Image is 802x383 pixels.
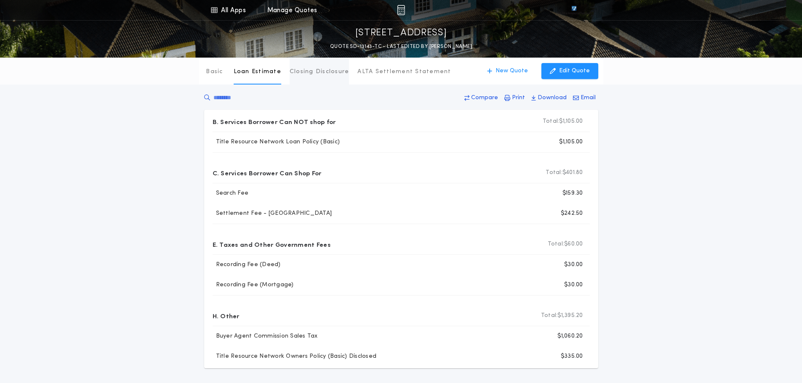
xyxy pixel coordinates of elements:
p: Print [512,94,525,102]
p: ALTA Settlement Statement [357,68,451,76]
p: C. Services Borrower Can Shop For [213,166,322,180]
b: Total: [543,117,560,126]
p: QUOTE SD-13143-TC - LAST EDITED BY [PERSON_NAME] [330,42,472,51]
button: Print [502,90,528,106]
p: $1,395.20 [541,312,583,320]
p: $1,105.00 [543,117,583,126]
button: Download [529,90,569,106]
p: Download [538,94,567,102]
p: New Quote [496,67,528,75]
p: $60.00 [548,240,583,248]
p: Edit Quote [559,67,590,75]
p: Email [581,94,596,102]
p: E. Taxes and Other Government Fees [213,238,330,251]
b: Total: [541,312,558,320]
p: $159.30 [562,189,583,198]
p: $401.80 [546,169,583,177]
p: Basic [206,68,223,76]
p: B. Services Borrower Can NOT shop for [213,115,336,128]
p: H. Other [213,309,240,322]
button: Compare [462,90,501,106]
p: [STREET_ADDRESS] [355,26,447,40]
p: Buyer Agent Commission Sales Tax [213,332,318,341]
img: img [397,5,405,15]
p: Settlement Fee - [GEOGRAPHIC_DATA] [213,209,332,218]
img: vs-icon [556,6,592,14]
p: $1,060.20 [557,332,583,341]
button: Edit Quote [541,63,598,79]
b: Total: [548,240,565,248]
p: Recording Fee (Mortgage) [213,281,294,289]
p: Title Resource Network Owners Policy (Basic) Disclosed [213,352,377,361]
p: Loan Estimate [234,68,281,76]
p: Title Resource Network Loan Policy (Basic) [213,138,340,146]
p: Compare [471,94,498,102]
p: $242.50 [561,209,583,218]
button: New Quote [479,63,536,79]
p: Closing Disclosure [290,68,349,76]
p: Recording Fee (Deed) [213,261,281,269]
p: Search Fee [213,189,249,198]
p: $30.00 [564,281,583,289]
p: $1,105.00 [559,138,583,146]
p: $30.00 [564,261,583,269]
p: $335.00 [561,352,583,361]
b: Total: [546,169,562,177]
button: Email [570,90,598,106]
